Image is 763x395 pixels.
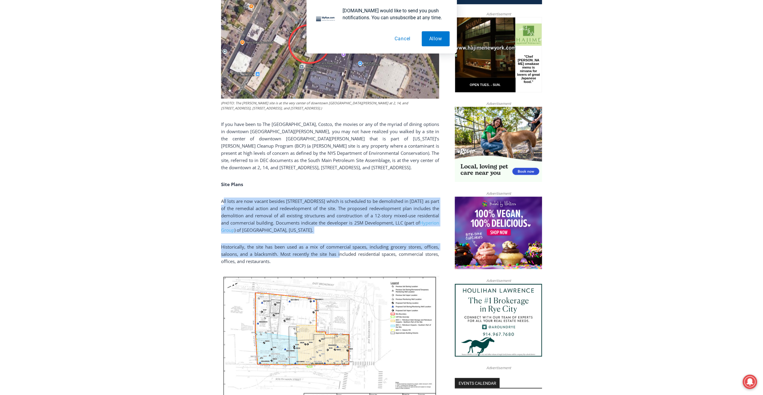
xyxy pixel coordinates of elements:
span: Historically, the site has been used as a mix of commercial spaces, including grocery stores, off... [221,244,439,264]
img: Baked by Melissa [455,197,542,269]
div: [DOMAIN_NAME] would like to send you push notifications. You can unsubscribe at any time. [338,7,450,21]
span: Advertisement [480,365,517,371]
span: ) of [GEOGRAPHIC_DATA], [US_STATE]. [234,227,313,233]
img: Houlihan Lawrence The #1 Brokerage in Rye City [455,284,542,357]
a: Intern @ [DOMAIN_NAME] [145,58,291,75]
span: If you have been to The [GEOGRAPHIC_DATA], Costco, the movies or any of the myriad of dining opti... [221,121,439,170]
div: "Chef [PERSON_NAME] omakase menu is nirvana for lovers of great Japanese food." [62,38,85,72]
button: Cancel [387,31,418,46]
b: Site Plans [221,181,243,187]
span: All lots are now vacant besides [STREET_ADDRESS] which is scheduled to be demolished in [DATE] as... [221,198,439,226]
button: Allow [422,31,450,46]
span: Open Tues. - Sun. [PHONE_NUMBER] [2,62,59,85]
div: Apply Now <> summer and RHS senior internships available [152,0,284,58]
figcaption: (PHOTO: The [PERSON_NAME] site is at the very center of downtown [GEOGRAPHIC_DATA][PERSON_NAME] a... [221,100,439,111]
h2: Events Calendar [455,378,500,388]
span: Advertisement [480,278,517,283]
span: Advertisement [480,191,517,196]
span: Intern @ [DOMAIN_NAME] [157,60,279,73]
a: Open Tues. - Sun. [PHONE_NUMBER] [0,60,60,75]
a: Hyperion Group [221,220,439,233]
img: notification icon [314,7,338,31]
span: Advertisement [480,101,517,106]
